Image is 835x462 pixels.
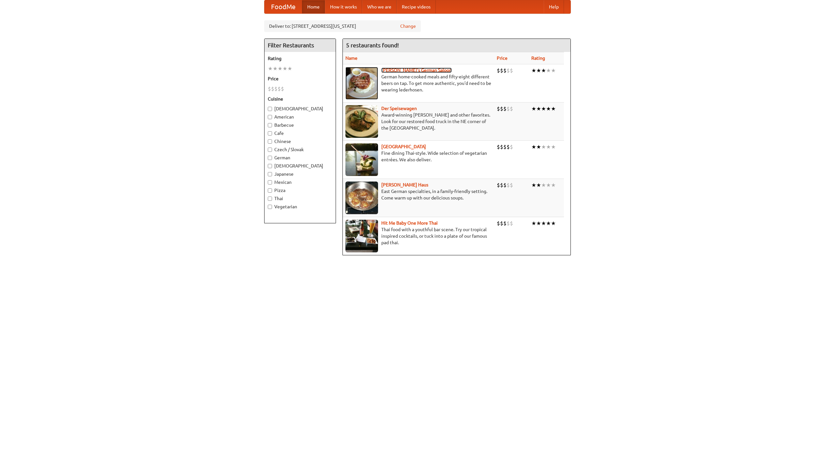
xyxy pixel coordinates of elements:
li: ★ [278,65,282,72]
li: ★ [536,143,541,151]
li: $ [500,105,503,112]
li: $ [274,85,278,92]
input: Chinese [268,139,272,144]
input: German [268,156,272,160]
li: $ [510,105,513,112]
li: ★ [287,65,292,72]
label: Barbecue [268,122,332,128]
li: $ [507,220,510,227]
li: $ [500,182,503,189]
a: Home [302,0,325,13]
label: [DEMOGRAPHIC_DATA] [268,163,332,169]
li: ★ [551,182,556,189]
li: ★ [546,220,551,227]
input: Vegetarian [268,205,272,209]
li: $ [271,85,274,92]
li: $ [507,182,510,189]
label: Thai [268,195,332,202]
label: Czech / Slovak [268,146,332,153]
input: American [268,115,272,119]
li: ★ [531,182,536,189]
li: $ [281,85,284,92]
li: ★ [546,143,551,151]
li: $ [510,220,513,227]
a: Name [345,56,357,61]
label: German [268,154,332,161]
li: $ [503,105,507,112]
li: ★ [273,65,278,72]
li: ★ [531,67,536,74]
li: ★ [282,65,287,72]
li: ★ [541,67,546,74]
input: [DEMOGRAPHIC_DATA] [268,164,272,168]
label: Japanese [268,171,332,177]
p: German home-cooked meals and fifty-eight different beers on tap. To get more authentic, you'd nee... [345,73,492,93]
li: $ [278,85,281,92]
a: Who we are [362,0,397,13]
li: ★ [551,67,556,74]
li: $ [503,220,507,227]
a: Der Speisewagen [381,106,417,111]
li: ★ [541,182,546,189]
a: Help [544,0,564,13]
li: $ [510,67,513,74]
input: Thai [268,197,272,201]
div: Deliver to: [STREET_ADDRESS][US_STATE] [264,20,421,32]
li: ★ [546,182,551,189]
li: ★ [531,220,536,227]
label: Mexican [268,179,332,185]
h4: Filter Restaurants [265,39,336,52]
li: $ [503,143,507,151]
input: Barbecue [268,123,272,127]
a: Rating [531,56,545,61]
li: $ [500,143,503,151]
li: $ [268,85,271,92]
li: ★ [551,105,556,112]
p: East German specialties, in a family-friendly setting. Come warm up with our delicious soups. [345,188,492,201]
li: $ [507,105,510,112]
li: ★ [536,220,541,227]
p: Fine dining Thai-style. Wide selection of vegetarian entrées. We also deliver. [345,150,492,163]
a: [PERSON_NAME] Haus [381,182,428,187]
li: $ [507,67,510,74]
li: ★ [546,67,551,74]
li: ★ [541,105,546,112]
li: ★ [541,143,546,151]
h5: Cuisine [268,96,332,102]
label: Vegetarian [268,203,332,210]
li: $ [503,182,507,189]
input: [DEMOGRAPHIC_DATA] [268,107,272,111]
a: [GEOGRAPHIC_DATA] [381,144,426,149]
input: Czech / Slovak [268,148,272,152]
label: American [268,114,332,120]
li: $ [497,182,500,189]
li: $ [497,105,500,112]
li: ★ [531,105,536,112]
a: [PERSON_NAME]'s German Saloon [381,68,452,73]
li: ★ [541,220,546,227]
p: Award-winning [PERSON_NAME] and other favorites. Look for our restored food truck in the NE corne... [345,112,492,131]
h5: Rating [268,55,332,62]
a: Recipe videos [397,0,436,13]
li: ★ [551,220,556,227]
input: Cafe [268,131,272,135]
a: FoodMe [265,0,302,13]
li: $ [497,220,500,227]
li: $ [497,67,500,74]
a: Change [400,23,416,29]
label: Chinese [268,138,332,145]
label: [DEMOGRAPHIC_DATA] [268,105,332,112]
li: ★ [536,105,541,112]
li: $ [500,220,503,227]
li: ★ [551,143,556,151]
li: $ [503,67,507,74]
a: Hit Me Baby One More Thai [381,220,438,226]
input: Pizza [268,188,272,193]
label: Cafe [268,130,332,136]
img: speisewagen.jpg [345,105,378,138]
